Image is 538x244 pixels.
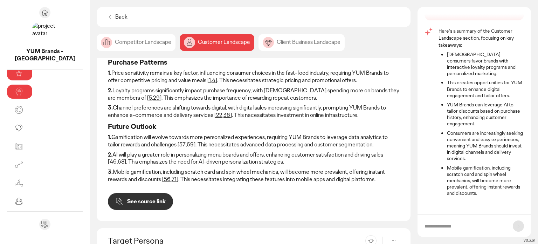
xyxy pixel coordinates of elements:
a: 56 [164,176,171,183]
button: See source link [108,193,173,210]
a: 29 [153,94,160,101]
p: Mobile gamification, including scratch card and spin wheel mechanics, will become more prevalent,... [108,169,399,183]
img: project avatar [32,22,57,48]
p: See source link [127,199,166,204]
p: AI will play a greater role in personalizing menu boards and offers, enhancing customer satisfact... [108,151,399,166]
div: Competitor Landscape [97,34,175,51]
a: 1 [209,77,211,84]
li: Consumers are increasingly seeking convenient and easy experiences, meaning YUM Brands should inv... [447,130,524,162]
img: image [184,37,195,48]
h3: Purchase Patterns [108,58,399,67]
p: Loyalty programs significantly impact purchase frequency, with [DEMOGRAPHIC_DATA] spending more o... [108,87,399,102]
a: 5 [149,94,152,101]
strong: 3. [108,168,113,176]
a: 4 [212,77,215,84]
a: 46 [110,158,117,165]
p: Here's a summary of the Customer Landscape section, focusing on key takeaways: [439,27,524,48]
img: image [263,37,274,48]
div: Customer Landscape [180,34,254,51]
strong: 2. [108,151,112,158]
strong: 2. [108,87,112,94]
a: 69 [187,141,194,148]
strong: 3. [108,104,113,111]
div: Client Business Landscape [258,34,345,51]
img: image [101,37,112,48]
p: YUM Brands - South Africa [7,48,83,62]
a: 71 [172,176,177,183]
li: This creates opportunities for YUM Brands to enhance digital engagement and tailor offers. [447,79,524,99]
p: Gamification will evolve towards more personalized experiences, requiring YUM Brands to leverage ... [108,134,399,149]
p: Price sensitivity remains a key factor, influencing consumer choices in the fast-food industry, r... [108,70,399,84]
li: Mobile gamification, including scratch card and spin wheel mechanics, will become more prevalent,... [447,165,524,197]
p: Channel preferences are shifting towards digital, with digital sales increasing significantly, pr... [108,104,399,119]
a: 57 [179,141,186,148]
strong: 1. [108,133,111,141]
strong: 1. [108,69,111,77]
li: YUM Brands can leverage AI to tailor discounts based on purchase history, enhancing customer enga... [447,101,524,127]
a: 36 [223,111,230,119]
a: 22 [216,111,222,119]
div: Send feedback [39,219,50,230]
li: [DEMOGRAPHIC_DATA] consumers favor brands with interactive loyalty programs and personalized mark... [447,51,524,77]
p: Back [115,13,127,21]
h3: Future Outlook [108,122,399,131]
a: 68 [118,158,124,165]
